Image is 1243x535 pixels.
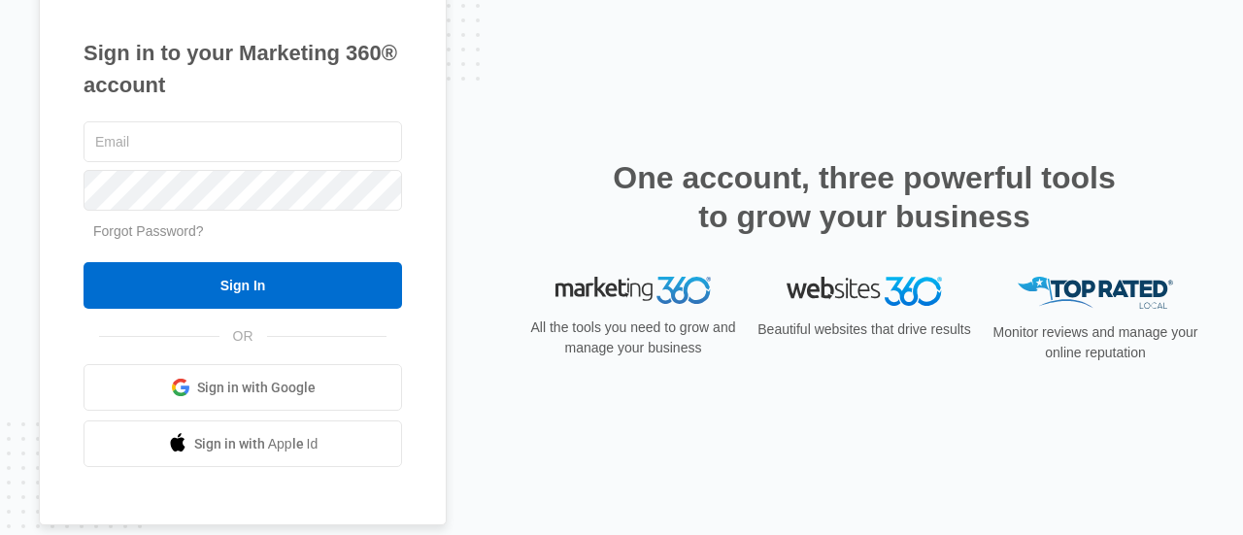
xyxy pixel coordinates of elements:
[1018,277,1173,309] img: Top Rated Local
[84,420,402,467] a: Sign in with Apple Id
[93,223,204,239] a: Forgot Password?
[197,378,316,398] span: Sign in with Google
[84,364,402,411] a: Sign in with Google
[84,37,402,101] h1: Sign in to your Marketing 360® account
[607,158,1122,236] h2: One account, three powerful tools to grow your business
[194,434,319,454] span: Sign in with Apple Id
[756,319,973,340] p: Beautiful websites that drive results
[84,121,402,162] input: Email
[219,326,267,347] span: OR
[524,318,742,358] p: All the tools you need to grow and manage your business
[787,277,942,305] img: Websites 360
[84,262,402,309] input: Sign In
[987,322,1204,363] p: Monitor reviews and manage your online reputation
[555,277,711,304] img: Marketing 360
